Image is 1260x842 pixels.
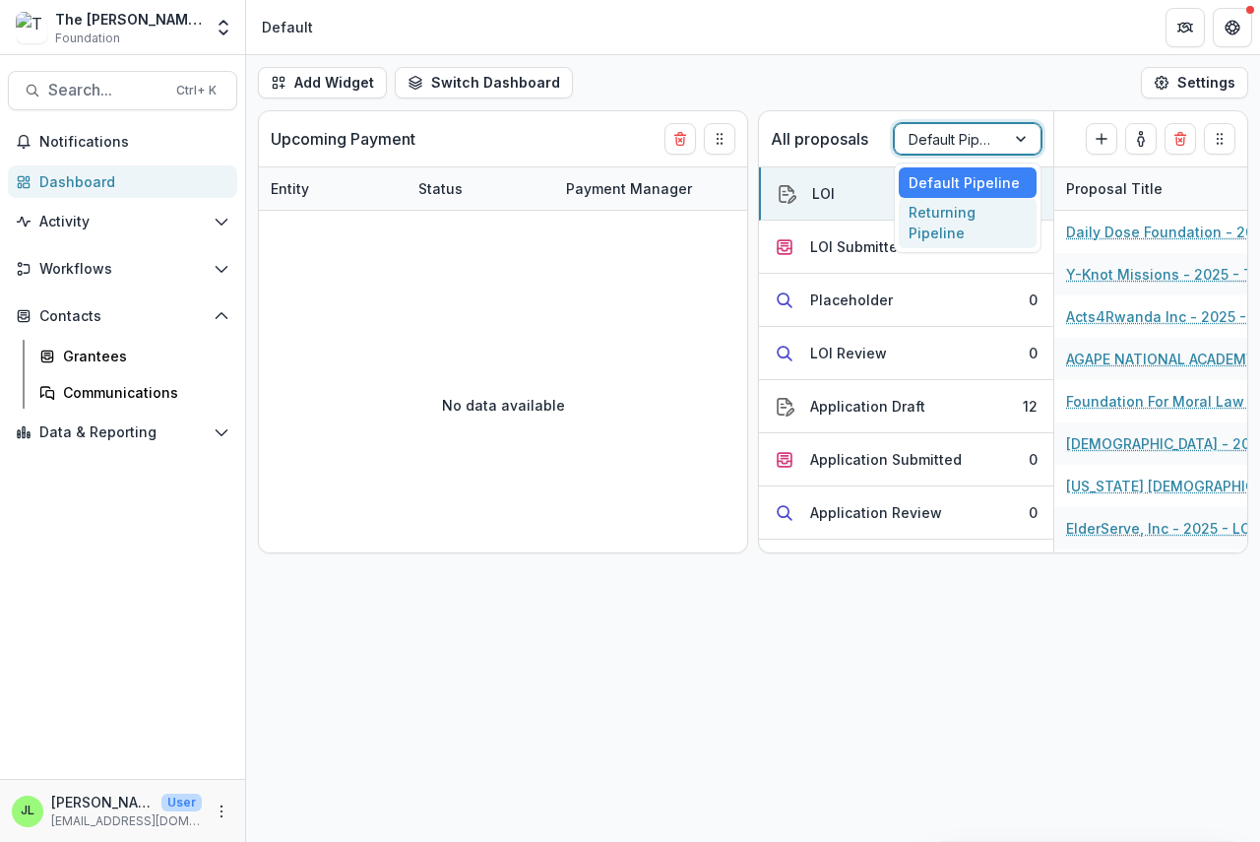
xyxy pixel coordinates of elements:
[31,340,237,372] a: Grantees
[759,380,1053,433] button: Application Draft12
[1029,502,1038,523] div: 0
[1029,290,1038,310] div: 0
[899,198,1037,249] div: Returning Pipeline
[8,206,237,237] button: Open Activity
[262,17,313,37] div: Default
[1125,123,1157,155] button: toggle-assigned-to-me
[810,290,893,310] div: Placeholder
[161,794,202,811] p: User
[442,395,565,416] p: No data available
[55,30,120,47] span: Foundation
[759,327,1053,380] button: LOI Review0
[48,81,164,99] span: Search...
[172,80,220,101] div: Ctrl + K
[51,792,154,812] p: [PERSON_NAME]
[210,8,237,47] button: Open entity switcher
[39,261,206,278] span: Workflows
[39,134,229,151] span: Notifications
[8,126,237,158] button: Notifications
[1066,518,1255,539] a: ElderServe, Inc - 2025 - LOI
[554,167,751,210] div: Payment Manager
[759,167,1053,221] button: LOI257
[759,486,1053,540] button: Application Review0
[395,67,573,98] button: Switch Dashboard
[8,71,237,110] button: Search...
[1213,8,1252,47] button: Get Help
[259,167,407,210] div: Entity
[39,424,206,441] span: Data & Reporting
[1165,123,1196,155] button: Delete card
[254,13,321,41] nav: breadcrumb
[407,167,554,210] div: Status
[704,123,735,155] button: Drag
[554,178,704,199] div: Payment Manager
[39,171,221,192] div: Dashboard
[39,214,206,230] span: Activity
[810,236,907,257] div: LOI Submitted
[8,253,237,285] button: Open Workflows
[31,376,237,409] a: Communications
[664,123,696,155] button: Delete card
[271,127,415,151] p: Upcoming Payment
[8,417,237,448] button: Open Data & Reporting
[810,343,887,363] div: LOI Review
[899,167,1037,198] div: Default Pipeline
[8,300,237,332] button: Open Contacts
[51,812,202,830] p: [EMAIL_ADDRESS][DOMAIN_NAME]
[810,396,925,417] div: Application Draft
[210,800,233,823] button: More
[16,12,47,43] img: The Bolick Foundation
[259,178,321,199] div: Entity
[1165,8,1205,47] button: Partners
[810,449,962,470] div: Application Submitted
[759,274,1053,327] button: Placeholder0
[39,308,206,325] span: Contacts
[407,178,474,199] div: Status
[771,127,868,151] p: All proposals
[1023,396,1038,417] div: 12
[1029,343,1038,363] div: 0
[1054,178,1174,199] div: Proposal Title
[63,346,221,366] div: Grantees
[759,221,1053,274] button: LOI Submitted6
[1204,123,1235,155] button: Drag
[1029,449,1038,470] div: 0
[1086,123,1117,155] button: Create Proposal
[812,183,835,204] div: LOI
[1141,67,1248,98] button: Settings
[21,805,34,817] div: Joye Lane
[258,67,387,98] button: Add Widget
[8,165,237,198] a: Dashboard
[63,382,221,403] div: Communications
[759,433,1053,486] button: Application Submitted0
[810,502,942,523] div: Application Review
[55,9,202,30] div: The [PERSON_NAME] Foundation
